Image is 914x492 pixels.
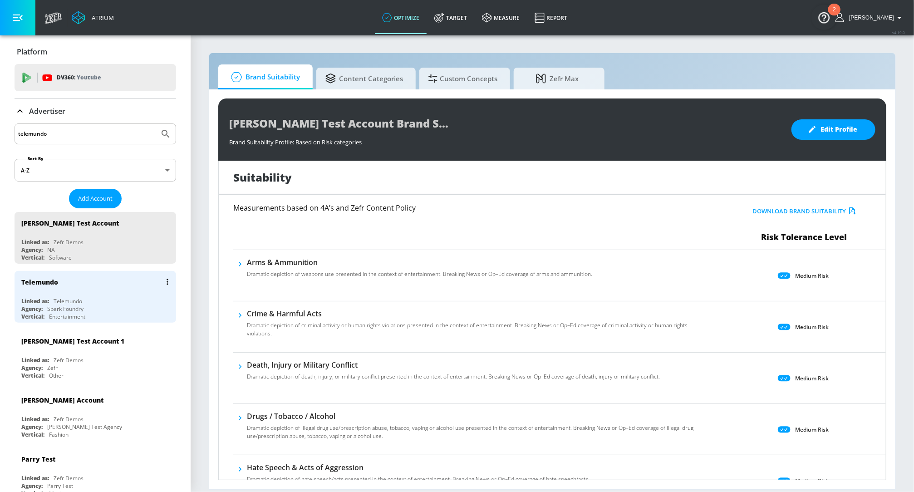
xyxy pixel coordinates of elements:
div: TelemundoLinked as:TelemundoAgency:Spark FoundryVertical:Entertainment [15,271,176,323]
span: v 4.19.0 [892,30,905,35]
p: Dramatic depiction of weapons use presented in the context of entertainment. Breaking News or Op–... [247,270,592,278]
div: Entertainment [49,313,85,320]
div: NA [47,246,55,254]
button: Add Account [69,189,122,208]
div: Parry Test [21,455,55,463]
p: Dramatic depiction of death, injury, or military conflict presented in the context of entertainme... [247,373,660,381]
div: Linked as: [21,297,49,305]
div: Vertical: [21,313,44,320]
p: Platform [17,47,47,57]
p: Medium Risk [796,322,829,332]
div: Zefr [47,364,58,372]
div: Telemundo [54,297,82,305]
div: Advertiser [15,98,176,124]
div: [PERSON_NAME] Test AccountLinked as:Zefr DemosAgency:NAVertical:Software [15,212,176,264]
span: Custom Concepts [428,68,497,89]
div: Drugs / Tobacco / AlcoholDramatic depiction of illegal drug use/prescription abuse, tobacco, vapi... [247,411,709,446]
div: [PERSON_NAME] AccountLinked as:Zefr DemosAgency:[PERSON_NAME] Test AgencyVertical:Fashion [15,389,176,441]
a: Report [527,1,575,34]
span: Add Account [78,193,113,204]
div: Linked as: [21,356,49,364]
a: measure [475,1,527,34]
span: Content Categories [325,68,403,89]
span: Edit Profile [810,124,857,135]
div: Vertical: [21,372,44,379]
button: Open Resource Center, 2 new notifications [811,5,837,30]
label: Sort By [26,156,45,162]
div: [PERSON_NAME] Test Account 1 [21,337,124,345]
div: Death, Injury or Military ConflictDramatic depiction of death, injury, or military conflict prese... [247,360,660,386]
div: [PERSON_NAME] Test Account 1Linked as:Zefr DemosAgency:ZefrVertical:Other [15,330,176,382]
div: Spark Foundry [47,305,84,313]
p: Dramatic depiction of criminal activity or human rights violations presented in the context of en... [247,321,709,338]
div: Agency: [21,423,43,431]
div: Linked as: [21,415,49,423]
div: Hate Speech & Acts of AggressionDramatic depiction of hate speech/acts presented in the context o... [247,462,590,489]
h6: Hate Speech & Acts of Aggression [247,462,590,472]
div: Fashion [49,431,69,438]
button: Submit Search [156,124,176,144]
div: A-Z [15,159,176,182]
h6: Arms & Ammunition [247,257,592,267]
span: Risk Tolerance Level [762,231,847,242]
div: Agency: [21,364,43,372]
button: Edit Profile [791,119,875,140]
p: Dramatic depiction of illegal drug use/prescription abuse, tobacco, vaping or alcohol use present... [247,424,709,440]
p: Advertiser [29,106,65,116]
div: Zefr Demos [54,415,84,423]
div: Vertical: [21,431,44,438]
p: DV360: [57,73,101,83]
h1: Suitability [233,170,292,185]
div: Zefr Demos [54,238,84,246]
div: Zefr Demos [54,356,84,364]
div: Brand Suitability Profile: Based on Risk categories [229,133,782,146]
div: DV360: Youtube [15,64,176,91]
button: [PERSON_NAME] [835,12,905,23]
div: [PERSON_NAME] Test Agency [47,423,122,431]
div: Telemundo [21,278,58,286]
p: Dramatic depiction of hate speech/acts presented in the context of entertainment. Breaking News o... [247,475,590,483]
h6: Death, Injury or Military Conflict [247,360,660,370]
a: Target [427,1,475,34]
p: Medium Risk [796,425,829,434]
div: Agency: [21,305,43,313]
button: Download Brand Suitability [751,204,858,218]
div: Other [49,372,64,379]
div: Atrium [88,14,114,22]
h6: Crime & Harmful Acts [247,309,709,319]
div: Agency: [21,482,43,490]
div: Linked as: [21,474,49,482]
p: Medium Risk [796,476,829,486]
p: Medium Risk [796,271,829,280]
div: [PERSON_NAME] Test Account [21,219,119,227]
span: Zefr Max [523,68,592,89]
a: optimize [375,1,427,34]
a: Atrium [72,11,114,25]
div: Platform [15,39,176,64]
div: Agency: [21,246,43,254]
div: [PERSON_NAME] Account [21,396,103,404]
div: Linked as: [21,238,49,246]
h6: Drugs / Tobacco / Alcohol [247,411,709,421]
div: Parry Test [47,482,73,490]
div: Arms & AmmunitionDramatic depiction of weapons use presented in the context of entertainment. Bre... [247,257,592,284]
span: login as: rebecca.streightiff@zefr.com [845,15,894,21]
div: Zefr Demos [54,474,84,482]
div: 2 [833,10,836,21]
span: Brand Suitability [227,66,300,88]
div: Vertical: [21,254,44,261]
p: Youtube [77,73,101,82]
p: Medium Risk [796,374,829,383]
div: Software [49,254,72,261]
h6: Measurements based on 4A’s and Zefr Content Policy [233,204,668,212]
input: Search by name [18,128,156,140]
div: Crime & Harmful ActsDramatic depiction of criminal activity or human rights violations presented ... [247,309,709,343]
